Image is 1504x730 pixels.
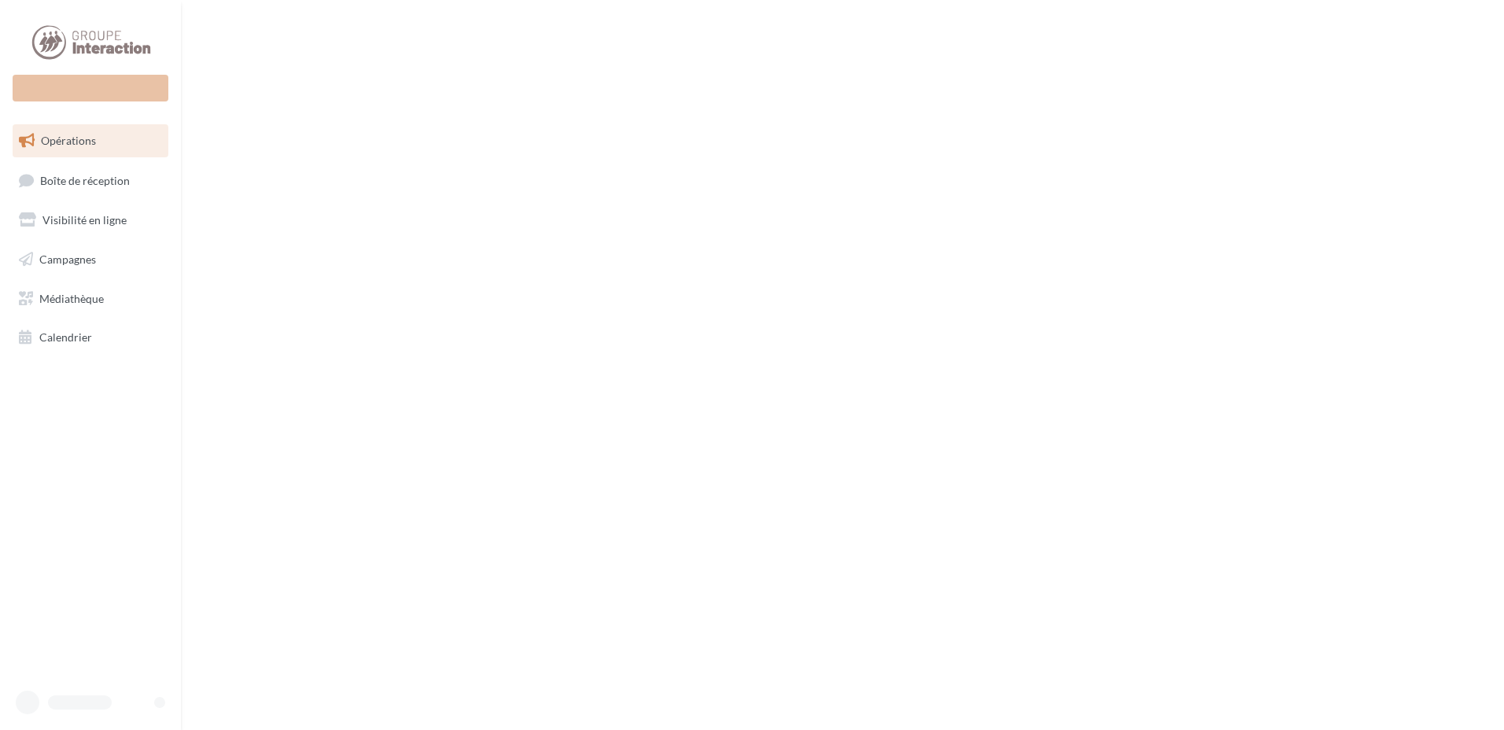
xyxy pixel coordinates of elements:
[9,243,171,276] a: Campagnes
[9,124,171,157] a: Opérations
[39,253,96,266] span: Campagnes
[9,321,171,354] a: Calendrier
[40,173,130,186] span: Boîte de réception
[39,330,92,344] span: Calendrier
[42,213,127,227] span: Visibilité en ligne
[9,164,171,197] a: Boîte de réception
[39,291,104,304] span: Médiathèque
[9,204,171,237] a: Visibilité en ligne
[41,134,96,147] span: Opérations
[13,75,168,101] div: Nouvelle campagne
[9,282,171,315] a: Médiathèque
